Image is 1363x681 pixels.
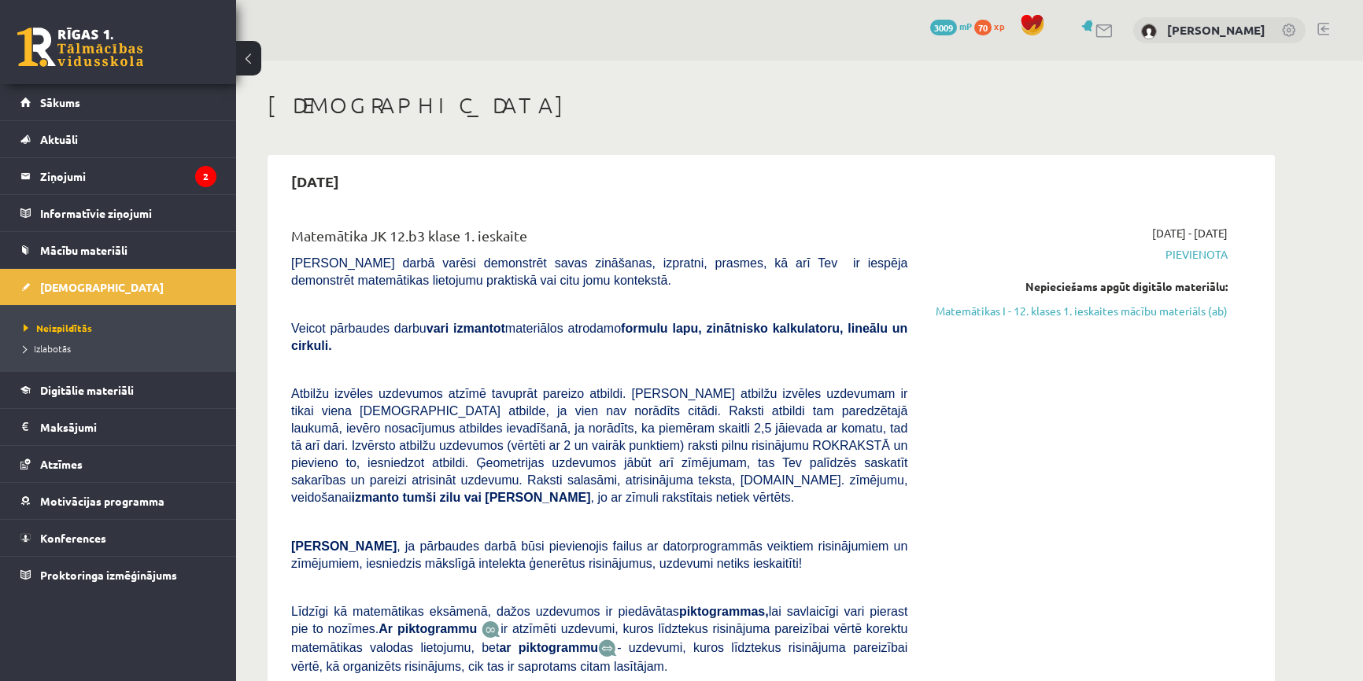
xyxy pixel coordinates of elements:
div: Matemātika JK 12.b3 klase 1. ieskaite [291,225,907,254]
span: Izlabotās [24,342,71,355]
span: [PERSON_NAME] [291,539,397,553]
a: Proktoringa izmēģinājums [20,557,216,593]
b: ar piktogrammu [499,641,598,654]
i: 2 [195,166,216,187]
span: Aktuāli [40,132,78,146]
img: JfuEzvunn4EvwAAAAASUVORK5CYII= [482,620,501,639]
span: [DEMOGRAPHIC_DATA] [40,280,164,294]
div: Nepieciešams apgūt digitālo materiālu: [931,278,1228,295]
span: ir atzīmēti uzdevumi, kuros līdztekus risinājuma pareizībai vērtē korektu matemātikas valodas lie... [291,622,907,654]
span: Proktoringa izmēģinājums [40,568,177,582]
a: 3009 mP [930,20,972,32]
b: formulu lapu, zinātnisko kalkulatoru, lineālu un cirkuli. [291,322,907,352]
span: 70 [974,20,992,35]
b: Ar piktogrammu [379,622,477,635]
span: xp [994,20,1004,32]
a: Rīgas 1. Tālmācības vidusskola [17,28,143,67]
a: Matemātikas I - 12. klases 1. ieskaites mācību materiāls (ab) [931,303,1228,319]
h1: [DEMOGRAPHIC_DATA] [268,92,1275,119]
span: Veicot pārbaudes darbu materiālos atrodamo [291,322,907,352]
span: Mācību materiāli [40,243,127,257]
a: Izlabotās [24,341,220,355]
img: wKvN42sLe3LLwAAAABJRU5ErkJggg== [598,639,617,657]
span: 3009 [930,20,957,35]
a: Atzīmes [20,446,216,482]
a: Digitālie materiāli [20,372,216,408]
span: Atbilžu izvēles uzdevumos atzīmē tavuprāt pareizo atbildi. [PERSON_NAME] atbilžu izvēles uzdevuma... [291,387,907,504]
span: [DATE] - [DATE] [1152,225,1228,241]
legend: Maksājumi [40,409,216,445]
a: Sākums [20,84,216,120]
b: izmanto [352,491,399,504]
a: Maksājumi [20,409,216,445]
legend: Ziņojumi [40,158,216,194]
a: Konferences [20,520,216,556]
b: piktogrammas, [679,605,769,618]
legend: Informatīvie ziņojumi [40,195,216,231]
span: mP [959,20,972,32]
span: Līdzīgi kā matemātikas eksāmenā, dažos uzdevumos ir piedāvātas lai savlaicīgi vari pierast pie to... [291,605,907,635]
span: Pievienota [931,246,1228,263]
a: [DEMOGRAPHIC_DATA] [20,269,216,305]
a: Mācību materiāli [20,232,216,268]
a: Aktuāli [20,121,216,157]
span: [PERSON_NAME] darbā varēsi demonstrēt savas zināšanas, izpratni, prasmes, kā arī Tev ir iespēja d... [291,256,907,287]
span: Atzīmes [40,457,83,471]
span: Konferences [40,531,106,545]
a: Informatīvie ziņojumi [20,195,216,231]
span: Motivācijas programma [40,494,164,508]
b: tumši zilu vai [PERSON_NAME] [402,491,590,504]
img: Roberts Šmelds [1141,24,1157,39]
a: Ziņojumi2 [20,158,216,194]
span: Sākums [40,95,80,109]
a: Neizpildītās [24,321,220,335]
a: 70 xp [974,20,1012,32]
b: vari izmantot [427,322,505,335]
h2: [DATE] [275,163,355,200]
a: Motivācijas programma [20,483,216,519]
span: Digitālie materiāli [40,383,134,397]
span: Neizpildītās [24,322,92,334]
a: [PERSON_NAME] [1167,22,1265,38]
span: , ja pārbaudes darbā būsi pievienojis failus ar datorprogrammās veiktiem risinājumiem un zīmējumi... [291,539,907,570]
